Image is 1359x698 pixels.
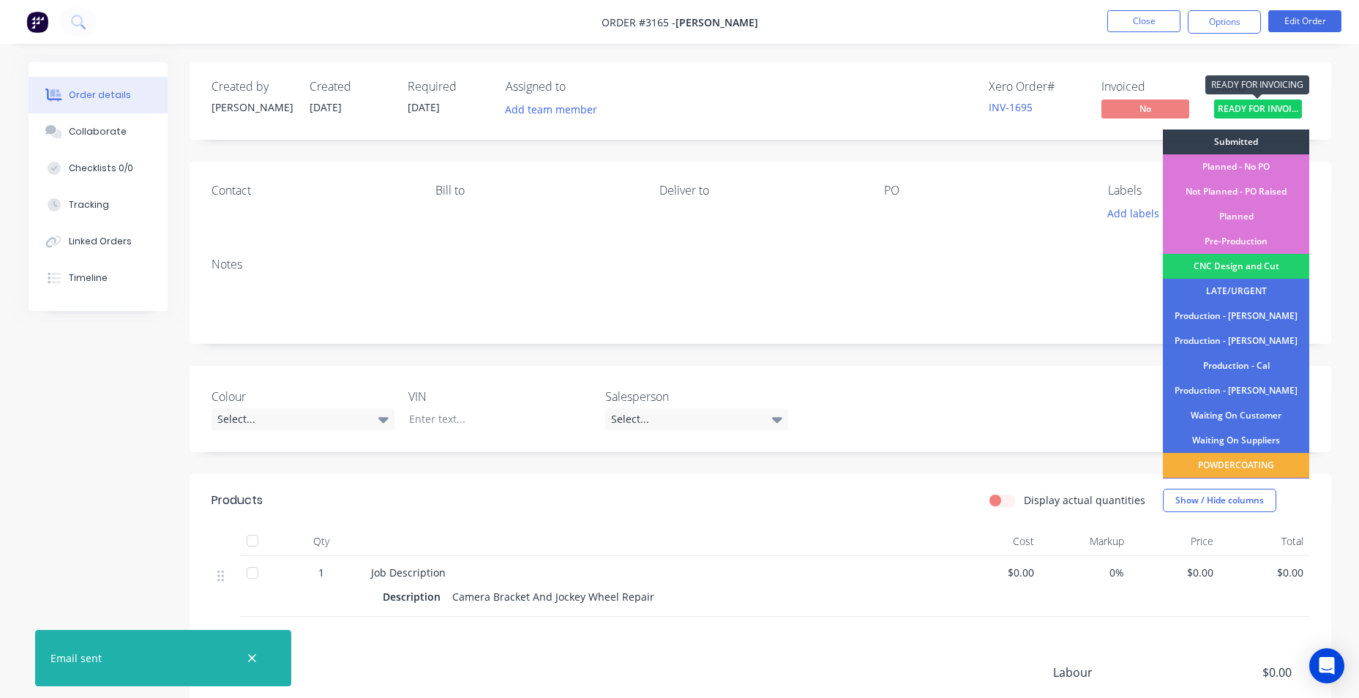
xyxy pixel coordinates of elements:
img: Factory [26,11,48,33]
div: POWDERCOATING [1163,453,1309,478]
div: Email sent [50,650,102,666]
button: Close [1107,10,1180,32]
label: Colour [211,388,394,405]
div: Created [310,80,390,94]
div: PAINT [1163,478,1309,503]
span: [DATE] [310,100,342,114]
div: Collaborate [69,125,127,138]
span: $0.00 [1183,664,1291,681]
a: INV-1695 [989,100,1033,114]
span: [PERSON_NAME] [675,15,758,29]
button: READY FOR INVOI... [1214,100,1302,121]
div: READY FOR INVOICING [1205,75,1309,94]
span: 1 [318,565,324,580]
div: Price [1130,527,1220,556]
div: Notes [211,258,1309,271]
div: Open Intercom Messenger [1309,648,1344,683]
button: Tracking [29,187,168,223]
div: Checklists 0/0 [69,162,133,175]
div: LATE/URGENT [1163,279,1309,304]
div: Labels [1108,184,1309,198]
div: Required [408,80,488,94]
div: Products [211,492,263,509]
span: Order #3165 - [602,15,675,29]
div: Total [1219,527,1309,556]
span: $0.00 [1225,565,1303,580]
div: Waiting On Suppliers [1163,428,1309,453]
div: Created by [211,80,292,94]
div: Production - Cal [1163,353,1309,378]
div: Description [383,586,446,607]
span: READY FOR INVOI... [1214,100,1302,118]
div: Cost [951,527,1041,556]
div: Planned - No PO [1163,154,1309,179]
span: $0.00 [956,565,1035,580]
button: Add team member [506,100,605,119]
span: [DATE] [408,100,440,114]
div: Timeline [69,271,108,285]
div: Deliver to [659,184,860,198]
div: Tracking [69,198,109,211]
div: Planned [1163,204,1309,229]
button: Options [1188,10,1261,34]
button: Edit Order [1268,10,1341,32]
span: Job Description [371,566,446,579]
button: Add team member [497,100,604,119]
div: Production - [PERSON_NAME] [1163,378,1309,403]
label: Display actual quantities [1024,492,1145,508]
div: Select... [211,408,394,430]
button: Order details [29,77,168,113]
div: Markup [1040,527,1130,556]
button: Checklists 0/0 [29,150,168,187]
div: Camera Bracket And Jockey Wheel Repair [446,586,660,607]
div: Not Planned - PO Raised [1163,179,1309,204]
div: Order details [69,89,131,102]
button: Collaborate [29,113,168,150]
span: Labour [1053,664,1183,681]
span: No [1101,100,1189,118]
button: Add labels [1100,203,1167,223]
button: Show / Hide columns [1163,489,1276,512]
span: 0% [1046,565,1124,580]
div: Select... [605,408,788,430]
div: Invoiced [1101,80,1197,94]
div: PO [884,184,1085,198]
label: VIN [408,388,591,405]
div: Contact [211,184,412,198]
div: Xero Order # [989,80,1084,94]
div: Production - [PERSON_NAME] [1163,304,1309,329]
div: Waiting On Customer [1163,403,1309,428]
div: Pre-Production [1163,229,1309,254]
div: Production - [PERSON_NAME] [1163,329,1309,353]
button: Timeline [29,260,168,296]
div: [PERSON_NAME] [211,100,292,115]
button: Linked Orders [29,223,168,260]
div: CNC Design and Cut [1163,254,1309,279]
div: Linked Orders [69,235,132,248]
div: Qty [277,527,365,556]
div: Assigned to [506,80,652,94]
div: Submitted [1163,130,1309,154]
span: $0.00 [1136,565,1214,580]
label: Salesperson [605,388,788,405]
div: Bill to [435,184,636,198]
